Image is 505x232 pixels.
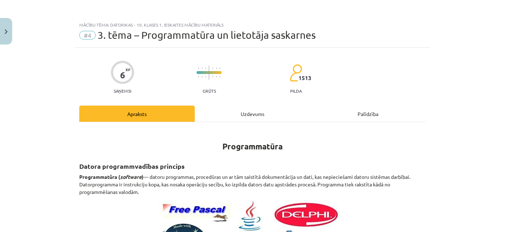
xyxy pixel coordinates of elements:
[120,173,142,180] em: software
[126,68,130,71] span: XP
[209,66,209,80] img: icon-long-line-d9ea69661e0d244f92f715978eff75569469978d946b2353a9bb055b3ed8787d.svg
[111,88,134,93] p: Saņemsi
[79,173,426,196] p: — datoru programmas, procedūras un ar tām saistītā dokumentācija un dati, kas nepieciešami datoru...
[290,88,302,93] p: pilda
[310,106,426,122] div: Palīdzība
[289,64,302,82] img: students-c634bb4e5e11cddfef0936a35e636f08e4e9abd3cc4e673bd6f9a4125e45ecb1.svg
[298,75,311,81] span: 1513
[212,68,213,69] img: icon-short-line-57e1e144782c952c97e751825c79c345078a6d821885a25fce030b3d8c18986b.svg
[79,31,96,40] span: #4
[79,173,143,180] strong: Programmatūra ( )
[222,141,283,152] strong: Programmatūra
[79,106,195,122] div: Apraksts
[205,76,206,78] img: icon-short-line-57e1e144782c952c97e751825c79c345078a6d821885a25fce030b3d8c18986b.svg
[198,76,199,78] img: icon-short-line-57e1e144782c952c97e751825c79c345078a6d821885a25fce030b3d8c18986b.svg
[79,162,185,170] strong: Datora programmvadības princips
[79,22,426,27] div: Mācību tēma: Datorikas - 10. klases 1. ieskaites mācību materiāls
[205,68,206,69] img: icon-short-line-57e1e144782c952c97e751825c79c345078a6d821885a25fce030b3d8c18986b.svg
[198,68,199,69] img: icon-short-line-57e1e144782c952c97e751825c79c345078a6d821885a25fce030b3d8c18986b.svg
[212,76,213,78] img: icon-short-line-57e1e144782c952c97e751825c79c345078a6d821885a25fce030b3d8c18986b.svg
[203,88,216,93] p: Grūts
[216,76,217,78] img: icon-short-line-57e1e144782c952c97e751825c79c345078a6d821885a25fce030b3d8c18986b.svg
[98,29,316,41] span: 3. tēma – Programmatūra un lietotāja saskarnes
[5,29,8,34] img: icon-close-lesson-0947bae3869378f0d4975bcd49f059093ad1ed9edebbc8119c70593378902aed.svg
[195,106,310,122] div: Uzdevums
[120,70,125,80] div: 6
[216,68,217,69] img: icon-short-line-57e1e144782c952c97e751825c79c345078a6d821885a25fce030b3d8c18986b.svg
